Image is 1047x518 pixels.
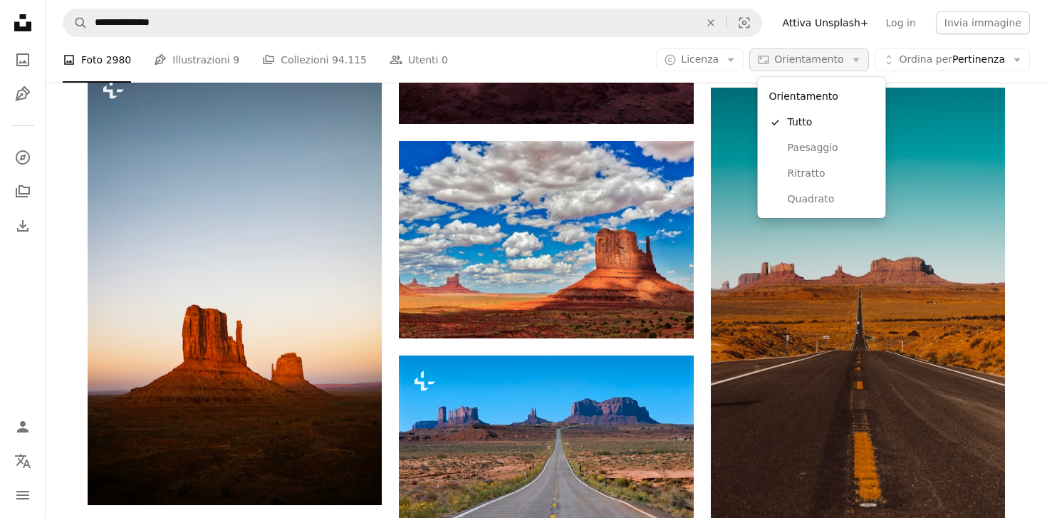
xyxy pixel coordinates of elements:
[758,77,886,218] div: Orientamento
[788,141,875,155] span: Paesaggio
[788,115,875,130] span: Tutto
[774,53,843,65] span: Orientamento
[749,48,868,71] button: Orientamento
[788,167,875,181] span: Ritratto
[788,192,875,207] span: Quadrato
[764,83,880,110] div: Orientamento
